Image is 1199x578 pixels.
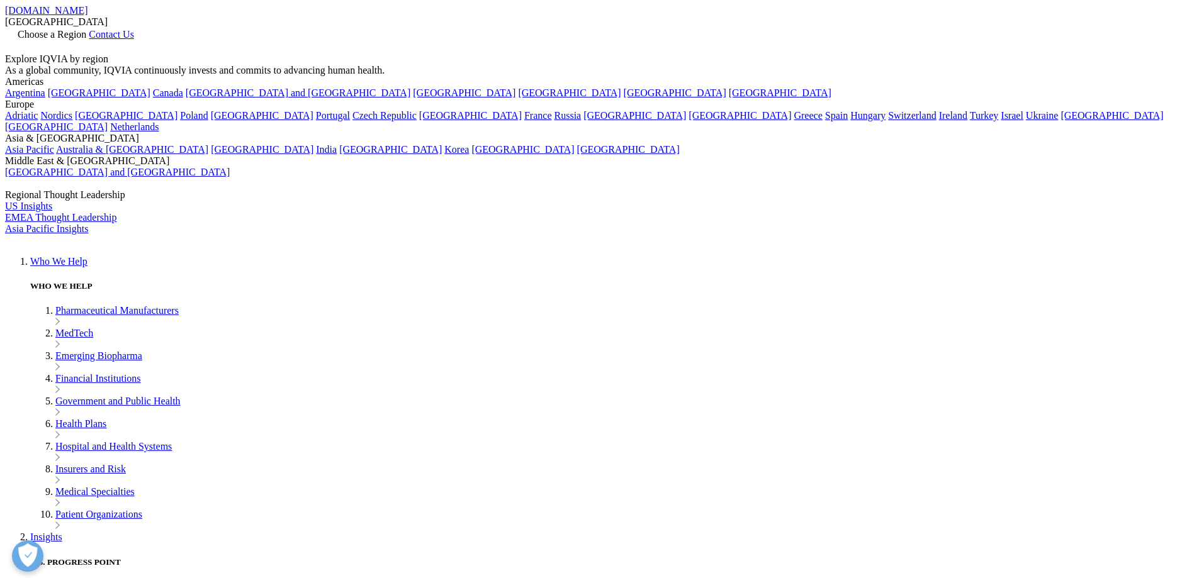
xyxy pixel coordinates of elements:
div: Middle East & [GEOGRAPHIC_DATA] [5,155,1194,167]
a: Who We Help [30,256,87,267]
a: Spain [825,110,848,121]
a: [DOMAIN_NAME] [5,5,88,16]
div: Explore IQVIA by region [5,53,1194,65]
a: [GEOGRAPHIC_DATA] [413,87,515,98]
a: Ukraine [1026,110,1059,121]
div: Asia & [GEOGRAPHIC_DATA] [5,133,1194,144]
a: [GEOGRAPHIC_DATA] [577,144,680,155]
a: Portugal [316,110,350,121]
a: [GEOGRAPHIC_DATA] [48,87,150,98]
div: Americas [5,76,1194,87]
a: Turkey [970,110,999,121]
a: Greece [794,110,822,121]
a: US Insights [5,201,52,211]
a: [GEOGRAPHIC_DATA] [729,87,831,98]
a: Czech Republic [352,110,417,121]
a: [GEOGRAPHIC_DATA] [518,87,621,98]
a: Australia & [GEOGRAPHIC_DATA] [56,144,208,155]
a: [GEOGRAPHIC_DATA] and [GEOGRAPHIC_DATA] [186,87,410,98]
a: Patient Organizations [55,509,142,520]
h5: WHO WE HELP [30,281,1194,291]
a: Insurers and Risk [55,464,126,474]
h5: U.S. PROGRESS POINT [30,557,1194,567]
a: [GEOGRAPHIC_DATA] [689,110,791,121]
a: Nordics [40,110,72,121]
a: Korea [444,144,469,155]
a: EMEA Thought Leadership [5,212,116,223]
div: Regional Thought Leadership [5,189,1194,201]
span: Choose a Region [18,29,86,40]
a: Emerging Biopharma [55,350,142,361]
a: [GEOGRAPHIC_DATA] [75,110,177,121]
a: France [524,110,552,121]
a: [GEOGRAPHIC_DATA] [471,144,574,155]
a: Argentina [5,87,45,98]
a: [GEOGRAPHIC_DATA] [211,110,313,121]
a: Government and Public Health [55,396,181,406]
a: [GEOGRAPHIC_DATA] [211,144,313,155]
a: MedTech [55,328,93,338]
a: Poland [180,110,208,121]
div: [GEOGRAPHIC_DATA] [5,16,1194,28]
a: Hungary [850,110,886,121]
a: Switzerland [888,110,936,121]
a: [GEOGRAPHIC_DATA] [5,121,108,132]
a: India [316,144,337,155]
a: Health Plans [55,418,106,429]
a: Contact Us [89,29,134,40]
div: As a global community, IQVIA continuously invests and commits to advancing human health. [5,65,1194,76]
a: Adriatic [5,110,38,121]
a: Financial Institutions [55,373,141,384]
a: Russia [554,110,582,121]
a: [GEOGRAPHIC_DATA] [1061,110,1163,121]
a: Canada [153,87,183,98]
a: Insights [30,531,62,542]
a: [GEOGRAPHIC_DATA] [583,110,686,121]
a: [GEOGRAPHIC_DATA] [339,144,442,155]
div: Europe [5,99,1194,110]
a: Hospital and Health Systems [55,441,172,452]
a: Asia Pacific Insights [5,223,88,234]
a: Ireland [939,110,967,121]
a: [GEOGRAPHIC_DATA] [624,87,726,98]
button: Open Preferences [12,540,43,572]
a: Netherlands [110,121,159,132]
a: [GEOGRAPHIC_DATA] and [GEOGRAPHIC_DATA] [5,167,230,177]
a: Medical Specialties [55,486,135,497]
a: Pharmaceutical Manufacturers [55,305,179,316]
a: Israel [1001,110,1023,121]
a: Asia Pacific [5,144,54,155]
a: [GEOGRAPHIC_DATA] [419,110,522,121]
